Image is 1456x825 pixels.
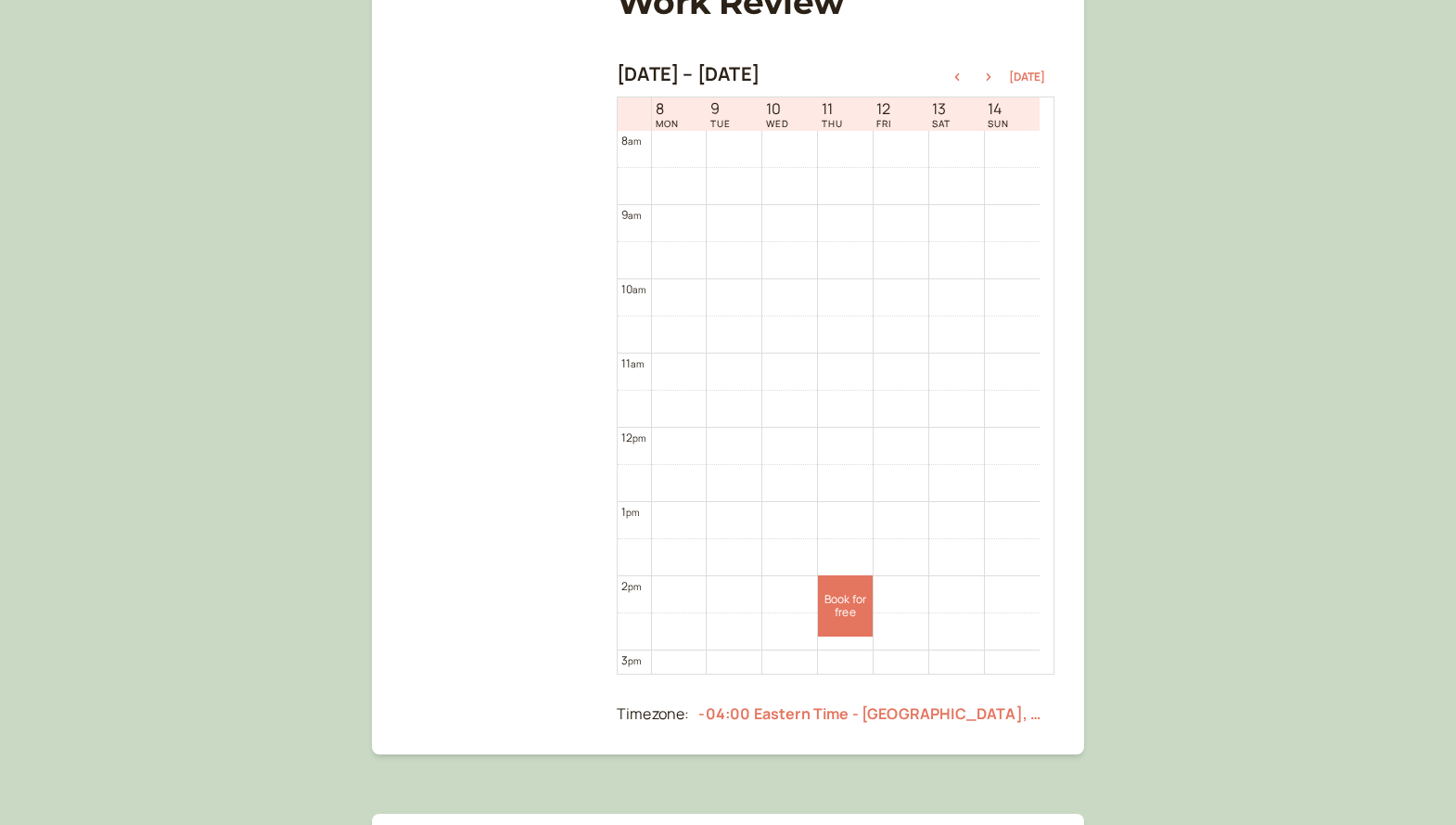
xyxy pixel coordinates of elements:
div: 1 [621,503,640,521]
span: SUN [988,118,1009,129]
div: 8 [621,132,642,149]
a: September 10, 2025 [762,98,793,131]
a: September 12, 2025 [873,98,895,131]
h2: [DATE] – [DATE] [617,63,760,85]
span: pm [628,580,641,593]
span: pm [628,654,641,667]
div: 10 [621,280,646,298]
a: September 11, 2025 [818,98,847,131]
div: 3 [621,651,642,669]
span: 13 [932,100,951,118]
a: September 13, 2025 [928,98,954,131]
span: 8 [656,100,679,118]
span: am [632,283,645,296]
div: 9 [621,206,642,224]
span: am [628,209,641,222]
span: 14 [988,100,1009,118]
div: 11 [621,354,645,372]
span: 9 [710,100,731,118]
div: 2 [621,577,642,595]
span: WED [766,118,789,129]
span: pm [626,506,639,519]
button: [DATE] [1009,71,1045,84]
a: September 14, 2025 [984,98,1013,131]
span: am [631,357,644,370]
span: am [628,135,641,148]
span: 11 [822,100,843,118]
span: FRI [876,118,891,129]
span: TUE [710,118,731,129]
span: pm [632,432,645,445]
span: SAT [932,118,951,129]
span: 10 [766,100,789,118]
span: 12 [876,100,891,118]
div: 12 [621,429,646,446]
span: Book for free [818,593,873,620]
span: THU [822,118,843,129]
div: Timezone: [617,703,689,727]
span: MON [656,118,679,129]
a: September 9, 2025 [707,98,734,131]
a: September 8, 2025 [652,98,683,131]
